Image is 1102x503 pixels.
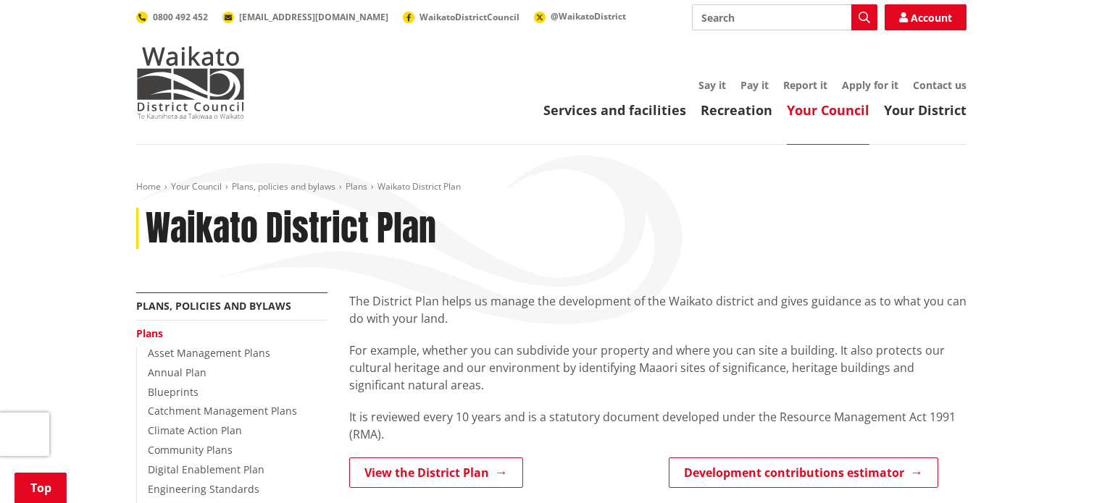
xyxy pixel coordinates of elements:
p: For example, whether you can subdivide your property and where you can site a building. It also p... [349,342,967,394]
a: Account [885,4,967,30]
a: [EMAIL_ADDRESS][DOMAIN_NAME] [222,11,388,23]
a: Climate Action Plan [148,423,242,437]
input: Search input [692,4,877,30]
a: @WaikatoDistrict [534,10,626,22]
a: Digital Enablement Plan [148,462,264,476]
nav: breadcrumb [136,181,967,193]
a: Say it [698,78,726,92]
a: Report it [783,78,827,92]
a: View the District Plan [349,457,523,488]
p: The District Plan helps us manage the development of the Waikato district and gives guidance as t... [349,292,967,327]
a: WaikatoDistrictCouncil [403,11,519,23]
span: [EMAIL_ADDRESS][DOMAIN_NAME] [239,11,388,23]
h1: Waikato District Plan [146,208,436,250]
span: Waikato District Plan [377,180,461,193]
a: Annual Plan [148,365,206,379]
img: Waikato District Council - Te Kaunihera aa Takiwaa o Waikato [136,46,245,119]
span: 0800 492 452 [153,11,208,23]
a: Top [14,473,67,503]
a: Your Council [171,180,222,193]
a: Pay it [740,78,769,92]
a: Plans, policies and bylaws [232,180,335,193]
a: Engineering Standards [148,482,259,496]
a: Plans [346,180,367,193]
a: Home [136,180,161,193]
span: WaikatoDistrictCouncil [419,11,519,23]
a: Recreation [701,101,772,119]
a: Development contributions estimator [669,457,938,488]
a: 0800 492 452 [136,11,208,23]
a: Your District [884,101,967,119]
a: Contact us [913,78,967,92]
span: @WaikatoDistrict [551,10,626,22]
p: It is reviewed every 10 years and is a statutory document developed under the Resource Management... [349,408,967,443]
a: Asset Management Plans [148,346,270,360]
a: Plans, policies and bylaws [136,299,291,313]
a: Apply for it [842,78,898,92]
a: Community Plans [148,443,233,457]
a: Catchment Management Plans [148,404,297,418]
a: Plans [136,326,163,340]
a: Your Council [787,101,869,119]
a: Blueprints [148,385,199,399]
a: Services and facilities [543,101,686,119]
